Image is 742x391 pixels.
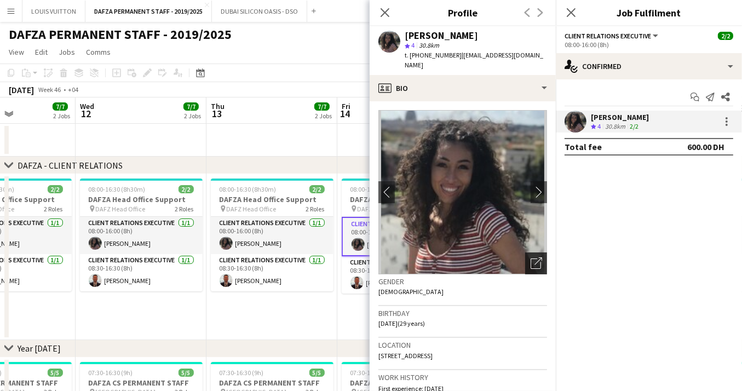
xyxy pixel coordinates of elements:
div: Bio [370,75,556,101]
button: LOUIS VUITTON [22,1,85,22]
span: 4 [597,122,601,130]
span: 5/5 [48,369,63,377]
span: DAFZ Head Office [96,205,146,213]
div: [PERSON_NAME] [591,112,649,122]
span: 7/7 [53,102,68,111]
app-card-role: Client Relations Executive1/108:00-16:00 (8h)[PERSON_NAME] [211,217,333,254]
app-job-card: 08:00-16:30 (8h30m)2/2DAFZA Head Office Support DAFZ Head Office2 RolesClient Relations Executive... [211,179,333,291]
h3: Birthday [378,308,547,318]
h3: DAFZA CS PERMANENT STAFF [211,378,333,388]
span: 08:00-16:30 (8h30m) [350,185,407,193]
span: 4 [411,41,415,49]
h3: Work history [378,372,547,382]
span: Comms [86,47,111,57]
h3: Profile [370,5,556,20]
span: Jobs [59,47,75,57]
app-card-role: Client Relations Executive1/108:30-16:30 (8h)[PERSON_NAME] [211,254,333,291]
h3: DAFZA Head Office Support [342,194,464,204]
span: 14 [340,107,350,120]
span: 07:30-16:30 (9h) [89,369,133,377]
div: 2 Jobs [184,112,201,120]
h3: DAFZA CS PERMANENT STAFF [342,378,464,388]
div: [PERSON_NAME] [405,31,478,41]
div: Total fee [565,141,602,152]
button: Client Relations Executive [565,32,660,40]
span: 07:30-16:30 (9h) [220,369,264,377]
span: 2/2 [48,185,63,193]
span: 13 [209,107,225,120]
div: 08:00-16:00 (8h) [565,41,733,49]
div: [DATE] [9,84,34,95]
div: Confirmed [556,53,742,79]
app-skills-label: 2/2 [630,122,639,130]
span: DAFZ Head Office [227,205,277,213]
div: 2 Jobs [315,112,332,120]
app-card-role: Client Relations Executive1/108:00-16:00 (8h)[PERSON_NAME] [342,217,464,256]
app-card-role: Client Relations Executive1/108:30-16:30 (8h)[PERSON_NAME] [342,256,464,294]
span: [DEMOGRAPHIC_DATA] [378,287,444,296]
span: [DATE] (29 years) [378,319,425,327]
span: 30.8km [417,41,441,49]
span: | [EMAIL_ADDRESS][DOMAIN_NAME] [405,51,543,69]
div: 30.8km [603,122,628,131]
span: t. [PHONE_NUMBER] [405,51,462,59]
span: 2 Roles [44,205,63,213]
app-job-card: 08:00-16:30 (8h30m)2/2DAFZA Head Office Support DAFZ Head Office2 RolesClient Relations Executive... [342,179,464,294]
span: Edit [35,47,48,57]
img: Crew avatar or photo [378,110,547,274]
span: 08:00-16:30 (8h30m) [220,185,277,193]
span: 2 Roles [306,205,325,213]
span: 2 Roles [175,205,194,213]
span: View [9,47,24,57]
app-job-card: 08:00-16:30 (8h30m)2/2DAFZA Head Office Support DAFZ Head Office2 RolesClient Relations Executive... [80,179,203,291]
div: 2 Jobs [53,112,70,120]
a: Jobs [54,45,79,59]
span: 07:30-16:30 (9h) [350,369,395,377]
span: 7/7 [183,102,199,111]
h3: Gender [378,277,547,286]
button: DAFZA PERMANENT STAFF - 2019/2025 [85,1,212,22]
app-card-role: Client Relations Executive1/108:30-16:30 (8h)[PERSON_NAME] [80,254,203,291]
h3: Job Fulfilment [556,5,742,20]
div: DAFZA - CLIENT RELATIONS [18,160,123,171]
span: 7/7 [314,102,330,111]
app-card-role: Client Relations Executive1/108:00-16:00 (8h)[PERSON_NAME] [80,217,203,254]
span: DAFZ Head Office [358,205,407,213]
span: 12 [78,107,94,120]
button: DUBAI SILICON OASIS - DSO [212,1,307,22]
span: [STREET_ADDRESS] [378,352,433,360]
span: 5/5 [309,369,325,377]
h3: DAFZA Head Office Support [211,194,333,204]
div: +04 [68,85,78,94]
span: Wed [80,101,94,111]
a: View [4,45,28,59]
span: 2/2 [179,185,194,193]
div: Open photos pop-in [525,252,547,274]
a: Edit [31,45,52,59]
span: 08:00-16:30 (8h30m) [89,185,146,193]
h3: DAFZA Head Office Support [80,194,203,204]
span: Thu [211,101,225,111]
span: 5/5 [179,369,194,377]
a: Comms [82,45,115,59]
span: Week 46 [36,85,64,94]
h3: Location [378,340,547,350]
span: Fri [342,101,350,111]
div: 600.00 DH [687,141,724,152]
h1: DAFZA PERMANENT STAFF - 2019/2025 [9,26,232,43]
h3: DAFZA CS PERMANENT STAFF [80,378,203,388]
span: Client Relations Executive [565,32,651,40]
span: 2/2 [309,185,325,193]
div: Year [DATE] [18,343,61,354]
span: 2/2 [718,32,733,40]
